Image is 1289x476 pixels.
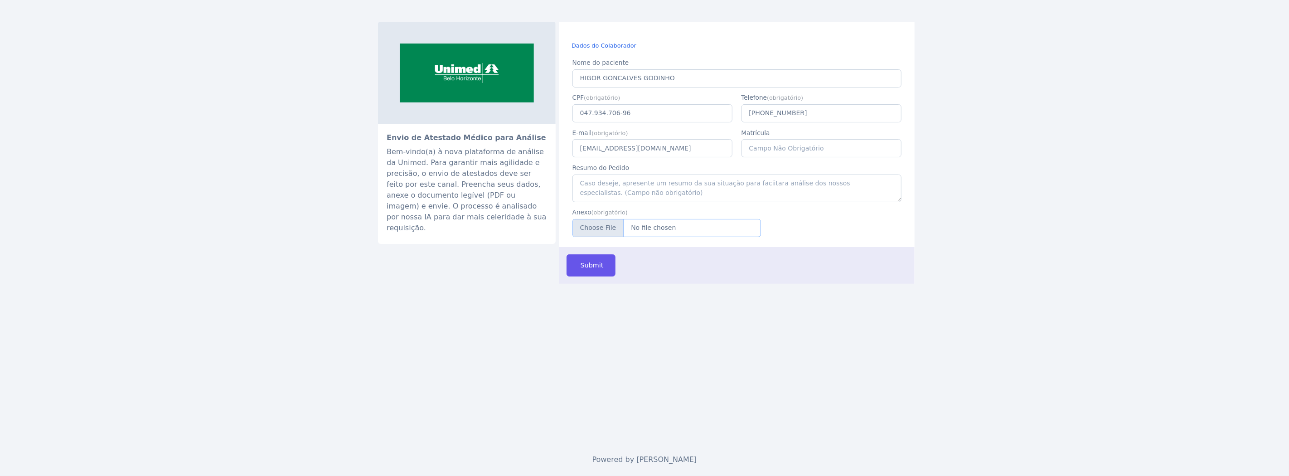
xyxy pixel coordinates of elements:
[572,93,733,102] label: CPF
[387,146,547,233] div: Bem-vindo(a) à nova plataforma de análise da Unimed. Para garantir mais agilidade e precisão, o e...
[387,133,547,143] h2: Envio de Atestado Médico para Análise
[572,104,733,122] input: 000.000.000-00
[378,22,556,124] img: sistemaocemg.coop.br-unimed-bh-e-eleita-a-melhor-empresa-de-planos-de-saude-do-brasil-giro-2.png
[572,58,901,67] label: Nome do paciente
[579,261,604,271] span: Submit
[741,93,902,102] label: Telefone
[568,41,640,50] small: Dados do Colaborador
[572,69,901,87] input: Preencha aqui seu nome completo
[592,455,697,464] span: Powered by [PERSON_NAME]
[741,104,902,122] input: (00) 0 0000-0000
[572,208,761,217] label: Anexo
[741,128,902,137] label: Matrícula
[572,163,901,172] label: Resumo do Pedido
[572,139,733,157] input: nome.sobrenome@empresa.com
[591,130,628,136] small: (obrigatório)
[767,94,803,101] small: (obrigatório)
[567,254,615,277] button: Submit
[741,139,902,157] input: Campo Não Obrigatório
[591,209,628,216] small: (obrigatório)
[572,219,761,237] input: Anexe-se aqui seu atestado (PDF ou Imagem)
[572,128,733,137] label: E-mail
[584,94,620,101] small: (obrigatório)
